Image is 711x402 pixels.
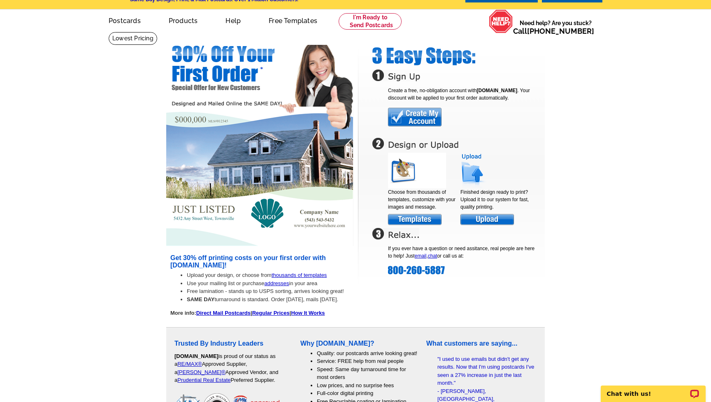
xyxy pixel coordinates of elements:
[187,271,349,279] li: Upload your design, or choose from
[317,365,418,381] li: Speed: Same day turnaround time for most orders
[388,153,446,188] img: design-templates.png
[372,138,458,149] img: step2.png
[388,108,441,126] img: createMyAccount.png
[317,381,418,390] li: Low prices, and no surprise fees
[272,272,327,278] a: thousands of templates
[527,27,594,35] a: [PHONE_NUMBER]
[156,10,211,30] a: Products
[460,153,518,188] img: uploadDesign.png
[489,9,513,33] img: help
[196,310,251,316] a: Direct Mail Postcards
[252,310,290,316] a: Regular Prices
[372,47,476,65] img: 3easySteps.png
[177,361,202,367] a: RE/MAX®
[170,310,349,316] h4: More info: | |
[426,340,544,347] h3: What customers are saying...
[460,211,514,225] img: upload-button.png
[428,253,437,259] a: chat
[265,280,289,286] a: addresses
[177,377,230,383] a: Prudential Real Estate
[166,107,358,246] img: justListed4x6Postcard.png
[300,340,418,347] h3: Why [DOMAIN_NAME]?
[388,188,458,225] div: Choose from thousands of templates, customize with your images and message.
[317,349,418,358] li: Quality: our postcards arrive looking great!
[317,357,418,365] li: Service: FREE help from real people
[174,353,218,359] span: [DOMAIN_NAME]
[513,19,598,35] span: Need help? Are you stuck?
[291,310,325,316] a: How It Works
[174,340,292,347] h3: Trusted By Industry Leaders
[415,253,427,259] a: email
[317,389,418,397] li: Full-color digital printing
[513,27,594,35] span: Call
[187,279,349,288] li: Use your mailing list or purchase in your area
[476,88,517,93] span: [DOMAIN_NAME]
[187,287,349,295] li: Free lamination - stands up to USPS sorting, arrives looking great!
[388,85,537,108] div: Create a free, no-obligation account with . Your discount will be applied to your first order aut...
[170,254,349,269] h3: Get 30% off printing costs on your first order with [DOMAIN_NAME]!
[388,266,445,274] img: 800-260-5887.png
[256,10,330,30] a: Free Templates
[460,188,530,225] div: Finished design ready to print? Upload it to our system for fast, quality printing.
[187,295,349,304] li: turnaround is standard. Order [DATE], mails [DATE].
[595,376,711,402] iframe: LiveChat chat widget
[372,70,420,81] img: step1.png
[388,211,441,225] img: templates-button.png
[372,228,419,239] img: step3.png
[177,369,225,375] a: [PERSON_NAME]®
[212,10,254,30] a: Help
[166,40,358,107] img: 30PCT.png
[95,10,154,30] a: Postcards
[388,243,537,266] div: If you ever have a question or need assitance, real people are here to help! Just , or call us at:
[187,296,214,302] b: SAME DAY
